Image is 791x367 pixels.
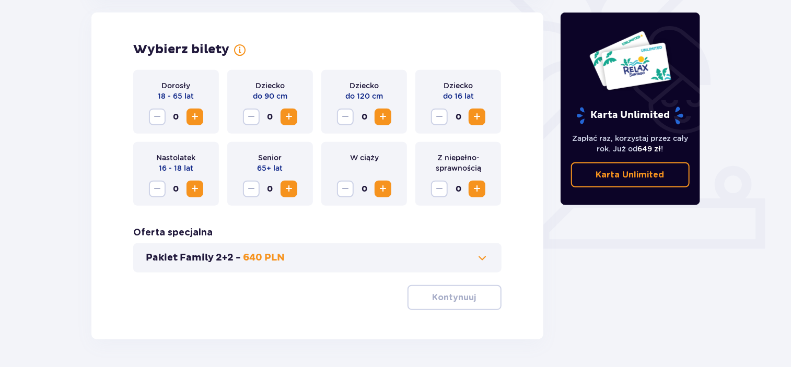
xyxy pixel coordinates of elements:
[253,91,287,101] p: do 90 cm
[469,181,485,197] button: Increase
[375,109,391,125] button: Increase
[168,109,184,125] span: 0
[431,181,448,197] button: Decrease
[450,181,467,197] span: 0
[259,152,282,163] p: Senior
[424,152,493,173] p: Z niepełno­sprawnością
[262,109,278,125] span: 0
[356,181,373,197] span: 0
[149,181,166,197] button: Decrease
[187,109,203,125] button: Increase
[356,109,373,125] span: 0
[243,181,260,197] button: Decrease
[158,91,194,101] p: 18 - 65 lat
[350,152,379,163] p: W ciąży
[149,109,166,125] button: Decrease
[443,91,474,101] p: do 16 lat
[345,91,383,101] p: do 120 cm
[408,285,502,310] button: Kontynuuj
[281,109,297,125] button: Increase
[255,80,285,91] p: Dziecko
[571,162,690,187] a: Karta Unlimited
[146,252,241,264] p: Pakiet Family 2+2 -
[157,152,196,163] p: Nastolatek
[375,181,391,197] button: Increase
[243,252,285,264] p: 640 PLN
[571,133,690,154] p: Zapłać raz, korzystaj przez cały rok. Już od !
[596,169,665,181] p: Karta Unlimited
[638,145,661,153] span: 649 zł
[281,181,297,197] button: Increase
[243,109,260,125] button: Decrease
[168,181,184,197] span: 0
[469,109,485,125] button: Increase
[450,109,467,125] span: 0
[159,163,193,173] p: 16 - 18 lat
[162,80,191,91] p: Dorosły
[350,80,379,91] p: Dziecko
[433,292,476,303] p: Kontynuuj
[133,227,213,239] p: Oferta specjalna
[187,181,203,197] button: Increase
[337,109,354,125] button: Decrease
[133,42,229,57] p: Wybierz bilety
[431,109,448,125] button: Decrease
[146,252,489,264] button: Pakiet Family 2+2 -640 PLN
[444,80,473,91] p: Dziecko
[258,163,283,173] p: 65+ lat
[262,181,278,197] span: 0
[337,181,354,197] button: Decrease
[576,106,684,125] p: Karta Unlimited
